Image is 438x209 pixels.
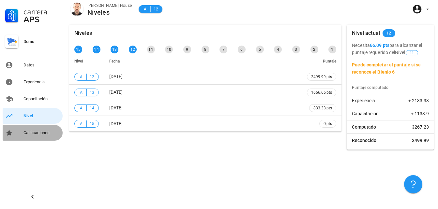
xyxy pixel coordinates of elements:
[89,74,95,80] span: 12
[129,46,137,53] div: 12
[370,43,389,48] b: 66.09 pts
[23,16,60,23] div: APS
[93,46,100,53] div: 14
[3,57,63,73] a: Datos
[23,96,60,102] div: Capacitación
[238,46,246,53] div: 6
[23,63,60,68] div: Datos
[111,46,118,53] div: 13
[87,9,132,16] div: Niveles
[302,53,341,69] th: Puntaje
[23,8,60,16] div: Carrera
[89,120,95,127] span: 15
[109,59,120,63] span: Fecha
[3,91,63,107] a: Capacitación
[311,74,332,80] span: 2499.99 pts
[74,25,92,42] div: Niveles
[165,46,173,53] div: 10
[74,59,83,63] span: Nivel
[143,6,148,12] span: A
[3,108,63,124] a: Nivel
[313,105,332,111] span: 833.33 pts
[411,110,429,117] span: + 1133.9
[412,124,429,130] span: 3267.23
[352,124,376,130] span: Computado
[87,2,132,9] div: [PERSON_NAME] House
[256,46,264,53] div: 5
[79,74,84,80] span: A
[153,6,159,12] span: 12
[89,105,95,111] span: 14
[352,62,421,75] b: Puede completar el puntaje si se reconoce el Bienio 6
[3,125,63,141] a: Calificaciones
[323,59,336,63] span: Puntaje
[3,74,63,90] a: Experiencia
[410,50,414,55] span: 11
[328,46,336,53] div: 1
[324,120,332,127] span: 0 pts
[408,97,429,104] span: + 2133.33
[352,97,375,104] span: Experiencia
[70,3,83,16] div: avatar
[23,130,60,135] div: Calificaciones
[89,89,95,96] span: 13
[395,50,419,55] span: Nivel
[412,137,429,144] span: 2499.99
[292,46,300,53] div: 3
[109,105,123,110] span: [DATE]
[202,46,209,53] div: 8
[352,110,379,117] span: Capacitación
[79,120,84,127] span: A
[23,79,60,85] div: Experiencia
[104,53,302,69] th: Fecha
[219,46,227,53] div: 7
[147,46,155,53] div: 11
[352,25,380,42] div: Nivel actual
[109,74,123,79] span: [DATE]
[274,46,282,53] div: 4
[79,89,84,96] span: A
[183,46,191,53] div: 9
[349,81,434,94] div: Puntaje computado
[74,46,82,53] div: 15
[23,39,60,44] div: Demo
[109,90,123,95] span: [DATE]
[352,42,429,56] p: Necesita para alcanzar el puntaje requerido del
[109,121,123,126] span: [DATE]
[352,137,376,144] span: Reconocido
[311,89,332,96] span: 1666.66 pts
[79,105,84,111] span: A
[23,113,60,118] div: Nivel
[386,29,391,37] span: 12
[310,46,318,53] div: 2
[69,53,104,69] th: Nivel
